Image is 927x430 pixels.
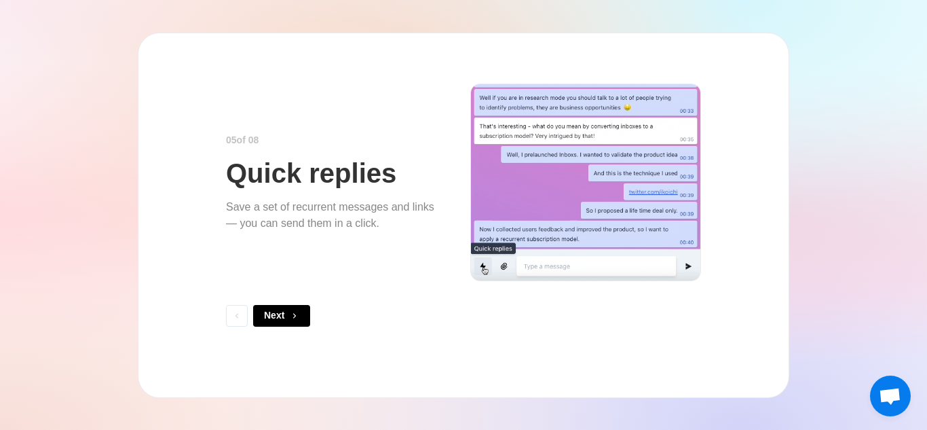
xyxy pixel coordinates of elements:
[226,199,443,232] p: Save a set of recurrent messages and links — you can send them in a click.
[226,158,396,188] p: Quick replies
[870,376,911,416] div: Open chat
[226,133,259,147] p: 0 5 of 0 8
[226,305,248,327] button: Back
[253,305,310,327] button: Next
[470,84,701,281] img: quick_replies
